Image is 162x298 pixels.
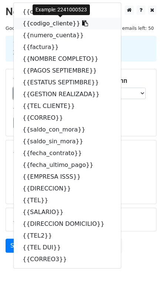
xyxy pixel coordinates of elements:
div: Example: 2241000523 [33,4,90,15]
a: {{dui}} [14,6,121,18]
a: {{EMPRESA ISSS}} [14,171,121,183]
a: {{CORREO}} [14,112,121,124]
a: {{fecha_contrato}} [14,147,121,159]
a: {{DIRECCION}} [14,183,121,194]
div: 1. Write your email in Gmail 2. Click [7,40,155,57]
div: Widget de chat [125,263,162,298]
a: {{ESTATUS SEPTIMBRE}} [14,77,121,88]
a: {{TEL CLIENTE}} [14,100,121,112]
a: {{TEL DUI}} [14,242,121,253]
iframe: Chat Widget [125,263,162,298]
span: Daily emails left: 50 [107,24,156,32]
a: {{numero_cuenta}} [14,29,121,41]
h2: New Campaign [6,6,156,18]
a: {{saldo_sin_mora}} [14,136,121,147]
a: {{saldo_con_mora}} [14,124,121,136]
a: Send [6,239,30,253]
a: {{NOMBRE COMPLETO}} [14,53,121,65]
a: {{GESTION REALIZADA}} [14,88,121,100]
a: {{TEL2}} [14,230,121,242]
a: {{TEL}} [14,194,121,206]
a: {{SALARIO}} [14,206,121,218]
a: {{fecha_ultimo_pago}} [14,159,121,171]
a: {{CORREO3}} [14,253,121,265]
a: {{factura}} [14,41,121,53]
a: {{DIRECCION DOMICILIO}} [14,218,121,230]
a: {{codigo_cliente}} [14,18,121,29]
a: Daily emails left: 50 [107,25,156,31]
a: {{PAGOS SEPTIEMBRE}} [14,65,121,77]
small: Google Sheet: [6,25,58,31]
